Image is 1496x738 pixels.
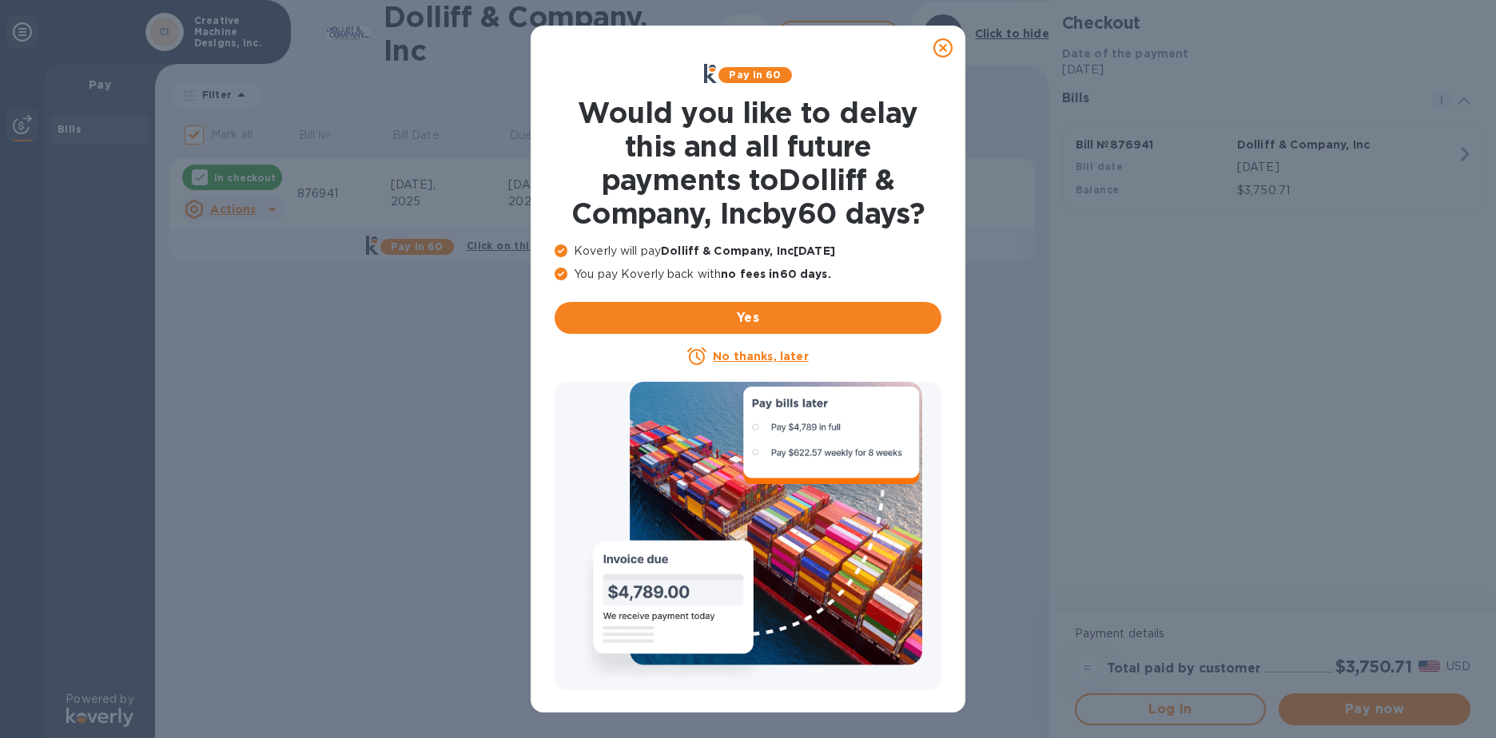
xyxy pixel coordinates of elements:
p: Koverly will pay [555,243,941,260]
b: no fees in 60 days . [721,268,830,280]
p: You pay Koverly back with [555,266,941,283]
button: Yes [555,302,941,334]
b: Dolliff & Company, Inc [DATE] [661,244,835,257]
u: No thanks, later [713,350,808,363]
h1: Would you like to delay this and all future payments to Dolliff & Company, Inc by 60 days ? [555,96,941,230]
span: Yes [567,308,929,327]
b: Pay in 60 [729,69,781,81]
